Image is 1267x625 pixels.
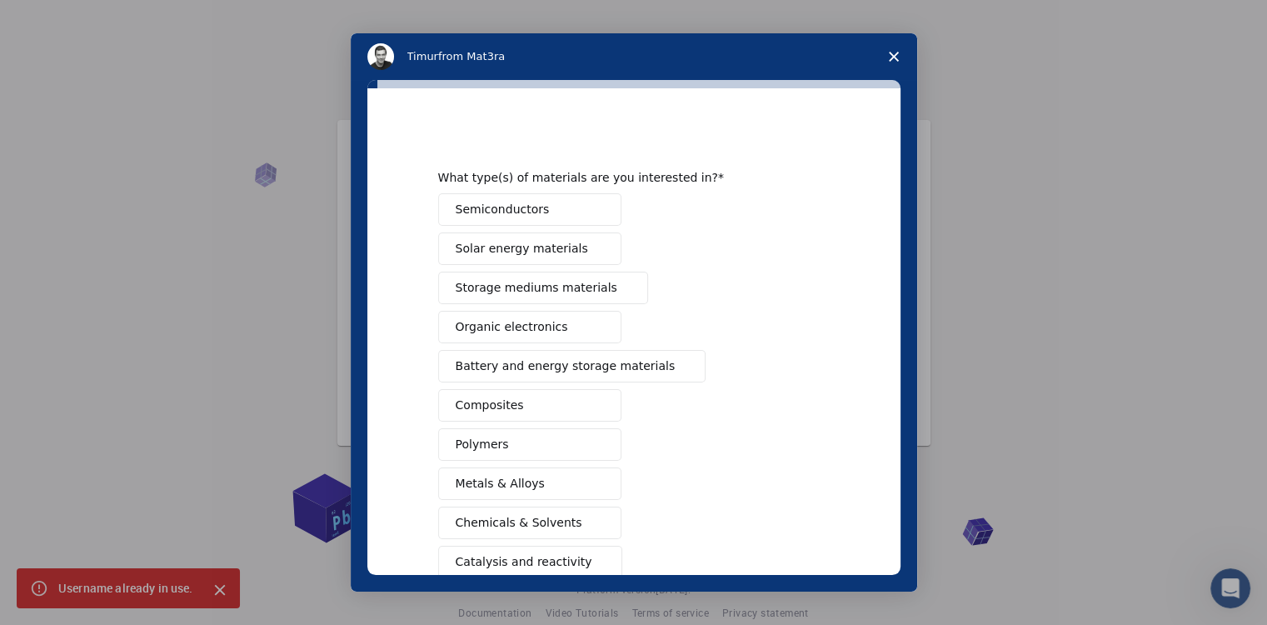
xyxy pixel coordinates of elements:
[456,475,545,492] span: Metals & Alloys
[456,279,617,297] span: Storage mediums materials
[407,50,438,62] span: Timur
[438,467,621,500] button: Metals & Alloys
[456,357,676,375] span: Battery and energy storage materials
[438,350,706,382] button: Battery and energy storage materials
[456,514,582,532] span: Chemicals & Solvents
[456,436,509,453] span: Polymers
[438,311,621,343] button: Organic electronics
[456,553,592,571] span: Catalysis and reactivity
[367,43,394,70] img: Profile image for Timur
[438,428,621,461] button: Polymers
[438,389,621,422] button: Composites
[438,170,805,185] div: What type(s) of materials are you interested in?
[438,193,621,226] button: Semiconductors
[456,201,550,218] span: Semiconductors
[456,240,588,257] span: Solar energy materials
[438,272,648,304] button: Storage mediums materials
[438,546,623,578] button: Catalysis and reactivity
[456,397,524,414] span: Composites
[438,50,505,62] span: from Mat3ra
[438,507,621,539] button: Chemicals & Solvents
[438,232,621,265] button: Solar energy materials
[456,318,568,336] span: Organic electronics
[870,33,917,80] span: Close survey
